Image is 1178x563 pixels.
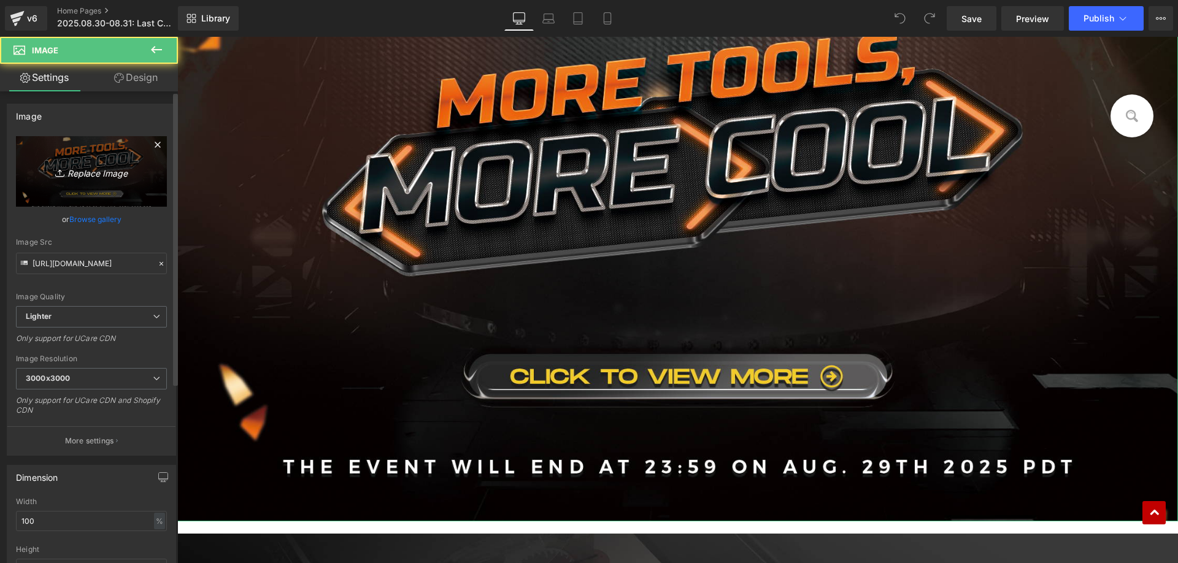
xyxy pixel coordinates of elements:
[1084,13,1114,23] span: Publish
[16,104,42,121] div: Image
[961,12,982,25] span: Save
[593,6,622,31] a: Mobile
[917,6,942,31] button: Redo
[16,465,58,483] div: Dimension
[178,6,239,31] a: New Library
[32,45,58,55] span: Image
[154,513,165,529] div: %
[57,18,175,28] span: 2025.08.30-08.31: Last Call for Summer Savings
[7,426,175,455] button: More settings
[42,164,141,179] i: Replace Image
[16,253,167,274] input: Link
[16,396,167,423] div: Only support for UCare CDN and Shopify CDN
[16,238,167,247] div: Image Src
[26,312,52,321] b: Lighter
[16,497,167,506] div: Width
[1069,6,1144,31] button: Publish
[16,511,167,531] input: auto
[26,373,70,383] b: 3000x3000
[65,435,114,446] p: More settings
[16,545,167,554] div: Height
[16,213,167,226] div: or
[1001,6,1064,31] a: Preview
[91,64,180,91] a: Design
[57,6,198,16] a: Home Pages
[16,293,167,301] div: Image Quality
[69,209,121,230] a: Browse gallery
[1149,6,1173,31] button: More
[563,6,593,31] a: Tablet
[5,6,47,31] a: v6
[534,6,563,31] a: Laptop
[1016,12,1049,25] span: Preview
[16,334,167,351] div: Only support for UCare CDN
[25,10,40,26] div: v6
[16,354,167,363] div: Image Resolution
[504,6,534,31] a: Desktop
[888,6,912,31] button: Undo
[201,13,230,24] span: Library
